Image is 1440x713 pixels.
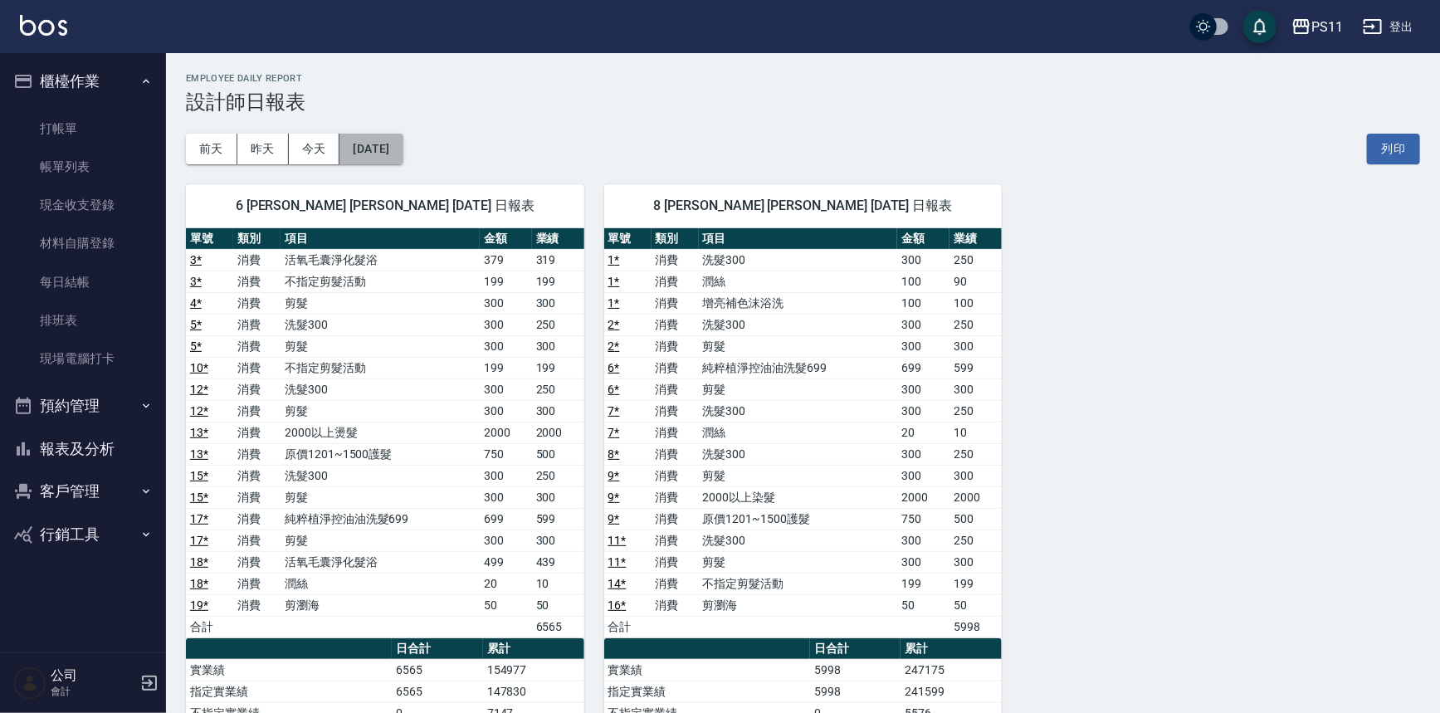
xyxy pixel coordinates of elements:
[7,513,159,556] button: 行銷工具
[949,465,1002,486] td: 300
[652,292,699,314] td: 消費
[897,530,949,551] td: 300
[1285,10,1350,44] button: PS11
[1311,17,1343,37] div: PS11
[480,378,532,400] td: 300
[532,228,584,250] th: 業績
[392,659,483,681] td: 6565
[186,228,233,250] th: 單號
[233,573,281,594] td: 消費
[949,249,1002,271] td: 250
[7,301,159,339] a: 排班表
[483,681,584,702] td: 147830
[233,443,281,465] td: 消費
[949,228,1002,250] th: 業績
[897,508,949,530] td: 750
[897,271,949,292] td: 100
[699,508,898,530] td: 原價1201~1500護髮
[699,378,898,400] td: 剪髮
[281,357,480,378] td: 不指定剪髮活動
[233,508,281,530] td: 消費
[480,551,532,573] td: 499
[532,508,584,530] td: 599
[949,357,1002,378] td: 599
[483,638,584,660] th: 累計
[186,134,237,164] button: 前天
[897,314,949,335] td: 300
[652,551,699,573] td: 消費
[532,400,584,422] td: 300
[699,594,898,616] td: 剪瀏海
[604,681,810,702] td: 指定實業績
[233,292,281,314] td: 消費
[949,378,1002,400] td: 300
[949,400,1002,422] td: 250
[532,249,584,271] td: 319
[281,335,480,357] td: 剪髮
[699,530,898,551] td: 洗髮300
[532,378,584,400] td: 250
[233,486,281,508] td: 消費
[281,378,480,400] td: 洗髮300
[281,228,480,250] th: 項目
[949,573,1002,594] td: 199
[186,659,392,681] td: 實業績
[897,400,949,422] td: 300
[480,486,532,508] td: 300
[206,198,564,214] span: 6 [PERSON_NAME] [PERSON_NAME] [DATE] 日報表
[652,400,699,422] td: 消費
[480,249,532,271] td: 379
[289,134,340,164] button: 今天
[13,667,46,700] img: Person
[810,659,901,681] td: 5998
[1356,12,1420,42] button: 登出
[652,314,699,335] td: 消費
[480,465,532,486] td: 300
[897,486,949,508] td: 2000
[652,271,699,292] td: 消費
[532,465,584,486] td: 250
[233,357,281,378] td: 消費
[480,271,532,292] td: 199
[897,378,949,400] td: 300
[699,422,898,443] td: 潤絲
[480,422,532,443] td: 2000
[604,228,652,250] th: 單號
[7,384,159,427] button: 預約管理
[233,228,281,250] th: 類別
[699,357,898,378] td: 純粹植淨控油油洗髮699
[532,314,584,335] td: 250
[392,638,483,660] th: 日合計
[897,551,949,573] td: 300
[604,616,652,637] td: 合計
[480,228,532,250] th: 金額
[901,659,1002,681] td: 247175
[483,659,584,681] td: 154977
[949,443,1002,465] td: 250
[532,530,584,551] td: 300
[897,228,949,250] th: 金額
[949,508,1002,530] td: 500
[480,292,532,314] td: 300
[281,292,480,314] td: 剪髮
[901,638,1002,660] th: 累計
[699,486,898,508] td: 2000以上染髮
[237,134,289,164] button: 昨天
[480,530,532,551] td: 300
[652,486,699,508] td: 消費
[897,594,949,616] td: 50
[699,292,898,314] td: 增亮補色沫浴洗
[532,486,584,508] td: 300
[281,443,480,465] td: 原價1201~1500護髮
[7,427,159,471] button: 報表及分析
[233,335,281,357] td: 消費
[699,314,898,335] td: 洗髮300
[51,667,135,684] h5: 公司
[532,271,584,292] td: 199
[233,530,281,551] td: 消費
[652,335,699,357] td: 消費
[652,228,699,250] th: 類別
[480,314,532,335] td: 300
[281,249,480,271] td: 活氧毛囊淨化髮浴
[949,292,1002,314] td: 100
